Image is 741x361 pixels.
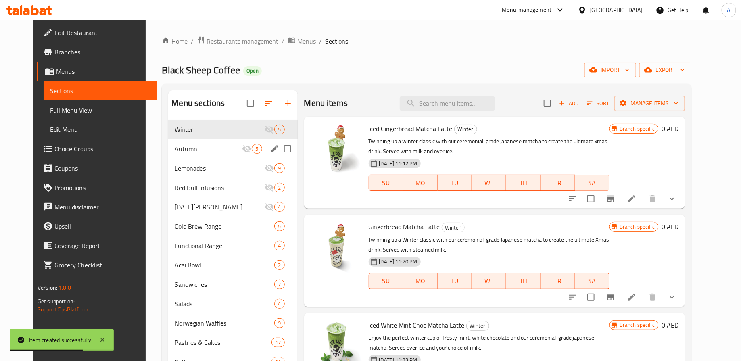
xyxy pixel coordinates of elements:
[275,184,284,192] span: 2
[627,194,637,204] a: Edit menu item
[369,136,609,157] p: Twinning up a winter classic with our ceremonial-grade japanese matcha to create the ultimate xma...
[369,175,403,191] button: SU
[601,288,620,307] button: Branch-specific-item
[466,321,489,331] div: Winter
[369,333,609,353] p: Enjoy the perfect winter cup of frosty mint, white chocolate and our ceremonial-grade japanese ma...
[58,282,71,293] span: 1.0.0
[175,241,274,250] span: Functional Range
[175,260,274,270] span: Acai Bowl
[585,97,611,110] button: Sort
[400,96,495,111] input: search
[544,275,572,287] span: FR
[175,163,265,173] span: Lemonades
[369,235,609,255] p: Twinning up a Winter classic with our ceremonial-grade Japanese matcha to create the ultimate Xma...
[191,36,194,46] li: /
[275,165,284,172] span: 9
[38,304,89,315] a: Support.OpsPlatform
[274,202,284,212] div: items
[168,159,297,178] div: Lemonades9
[252,145,261,153] span: 5
[175,144,242,154] span: Autumn
[454,125,477,134] div: Winter
[556,97,582,110] span: Add item
[667,194,677,204] svg: Show Choices
[643,189,662,209] button: delete
[274,163,284,173] div: items
[582,190,599,207] span: Select to update
[288,36,316,46] a: Menus
[275,281,284,288] span: 7
[274,260,284,270] div: items
[616,321,658,329] span: Branch specific
[582,289,599,306] span: Select to update
[162,36,188,46] a: Home
[575,175,609,191] button: SA
[168,178,297,197] div: Red Bull Infusions2
[376,258,421,265] span: [DATE] 11:20 PM
[175,125,265,134] span: Winter
[168,275,297,294] div: Sandwiches7
[175,202,265,212] span: [DATE][PERSON_NAME]
[265,183,274,192] svg: Inactive section
[274,241,284,250] div: items
[265,163,274,173] svg: Inactive section
[275,126,284,134] span: 5
[168,294,297,313] div: Salads4
[37,178,157,197] a: Promotions
[455,125,477,134] span: Winter
[662,221,678,232] h6: 0 AED
[614,96,685,111] button: Manage items
[282,36,284,46] li: /
[243,67,262,74] span: Open
[54,260,151,270] span: Grocery Checklist
[376,160,421,167] span: [DATE] 11:12 PM
[44,120,157,139] a: Edit Menu
[38,296,75,307] span: Get support on:
[54,202,151,212] span: Menu disclaimer
[442,223,465,232] div: Winter
[162,61,240,79] span: Black Sheep Coffee
[275,223,284,230] span: 5
[407,275,434,287] span: MO
[275,242,284,250] span: 4
[275,300,284,308] span: 4
[175,221,274,231] span: Cold Brew Range
[50,105,151,115] span: Full Menu View
[175,338,271,347] span: Pastries & Cakes
[403,175,438,191] button: MO
[311,123,362,175] img: Iced Gingerbread Matcha Latte
[168,255,297,275] div: Acai Bowl2
[252,144,262,154] div: items
[54,47,151,57] span: Branches
[438,273,472,289] button: TU
[207,36,278,46] span: Restaurants management
[37,23,157,42] a: Edit Restaurant
[563,189,582,209] button: sort-choices
[37,197,157,217] a: Menu disclaimer
[319,36,322,46] li: /
[265,202,274,212] svg: Inactive section
[639,63,691,77] button: export
[175,280,274,289] span: Sandwiches
[616,223,658,231] span: Branch specific
[265,125,274,134] svg: Inactive section
[274,318,284,328] div: items
[56,67,151,76] span: Menus
[541,273,575,289] button: FR
[168,217,297,236] div: Cold Brew Range5
[278,94,298,113] button: Add section
[369,221,440,233] span: Gingerbread Matcha Latte
[175,299,274,309] div: Salads
[168,139,297,159] div: Autumn5edit
[44,81,157,100] a: Sections
[37,139,157,159] a: Choice Groups
[37,217,157,236] a: Upsell
[369,123,453,135] span: Iced Gingerbread Matcha Latte
[54,28,151,38] span: Edit Restaurant
[506,273,541,289] button: TH
[467,321,489,330] span: Winter
[54,221,151,231] span: Upsell
[38,282,57,293] span: Version:
[168,197,297,217] div: [DATE][PERSON_NAME]4
[54,241,151,250] span: Coverage Report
